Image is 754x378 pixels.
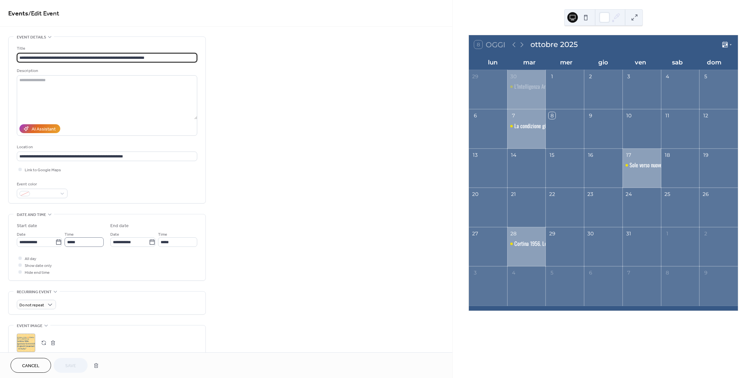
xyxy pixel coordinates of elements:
div: Location [17,144,196,151]
div: 13 [471,151,479,158]
div: dom [696,55,733,70]
span: Cancel [22,363,40,369]
div: 6 [587,269,594,276]
div: 8 [549,112,556,119]
div: 17 [625,151,633,158]
div: 27 [471,230,479,237]
div: gio [585,55,622,70]
div: 1 [549,73,556,80]
div: 21 [510,191,517,198]
div: 9 [702,269,710,276]
a: Events [8,7,28,20]
div: mer [548,55,585,70]
div: 12 [702,112,710,119]
div: La condizione giuridica della donna tra Medioevo ed età moderna: spunti di riflessione [514,122,682,130]
div: 1 [664,230,671,237]
div: Start date [17,223,37,229]
div: sab [659,55,696,70]
div: 16 [587,151,594,158]
span: Event details [17,34,46,41]
div: 3 [471,269,479,276]
span: Hide end time [25,269,50,276]
div: 19 [702,151,710,158]
div: 29 [549,230,556,237]
div: 2 [702,230,710,237]
div: Cortina 1956. Le protagoniste femminili dei primi giochi invernali in [GEOGRAPHIC_DATA] [514,240,691,248]
div: 23 [587,191,594,198]
div: 15 [549,151,556,158]
span: Event image [17,322,42,329]
div: ottobre 2025 [530,39,578,50]
div: Sole verso nuove patrie [630,161,675,169]
div: 4 [510,269,517,276]
span: Time [158,231,167,238]
div: 4 [664,73,671,80]
span: Date and time [17,211,46,218]
div: Description [17,67,196,74]
div: 7 [625,269,633,276]
div: lun [474,55,511,70]
button: AI Assistant [19,124,60,133]
div: La condizione giuridica della donna tra Medioevo ed età moderna: spunti di riflessione [507,122,546,130]
button: Cancel [11,358,51,373]
div: L'Intelligenza Artificiale è la nuova sfida per rimanere umani? [514,83,634,90]
div: 30 [587,230,594,237]
div: Event color [17,181,66,188]
div: 20 [471,191,479,198]
div: 14 [510,151,517,158]
div: AI Assistant [32,126,56,133]
div: 3 [625,73,633,80]
span: Time [65,231,74,238]
div: 24 [625,191,633,198]
div: 30 [510,73,517,80]
div: 22 [549,191,556,198]
div: 5 [549,269,556,276]
div: 7 [510,112,517,119]
div: ; [17,334,35,352]
div: 31 [625,230,633,237]
div: Title [17,45,196,52]
div: L'Intelligenza Artificiale è la nuova sfida per rimanere umani? [507,83,546,90]
span: Show date only [25,262,52,269]
div: End date [110,223,129,229]
div: 6 [471,112,479,119]
span: Date [110,231,119,238]
span: All day [25,255,36,262]
div: 18 [664,151,671,158]
span: Date [17,231,26,238]
span: Recurring event [17,289,52,295]
span: / Edit Event [28,7,59,20]
div: Sole verso nuove patrie [623,161,661,169]
div: 9 [587,112,594,119]
div: mar [511,55,548,70]
div: 28 [510,230,517,237]
div: 11 [664,112,671,119]
div: 10 [625,112,633,119]
div: Cortina 1956. Le protagoniste femminili dei primi giochi invernali in Italia [507,240,546,248]
div: 29 [471,73,479,80]
div: 2 [587,73,594,80]
div: 5 [702,73,710,80]
div: 26 [702,191,710,198]
div: 8 [664,269,671,276]
span: Link to Google Maps [25,167,61,174]
div: 25 [664,191,671,198]
div: ven [622,55,659,70]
